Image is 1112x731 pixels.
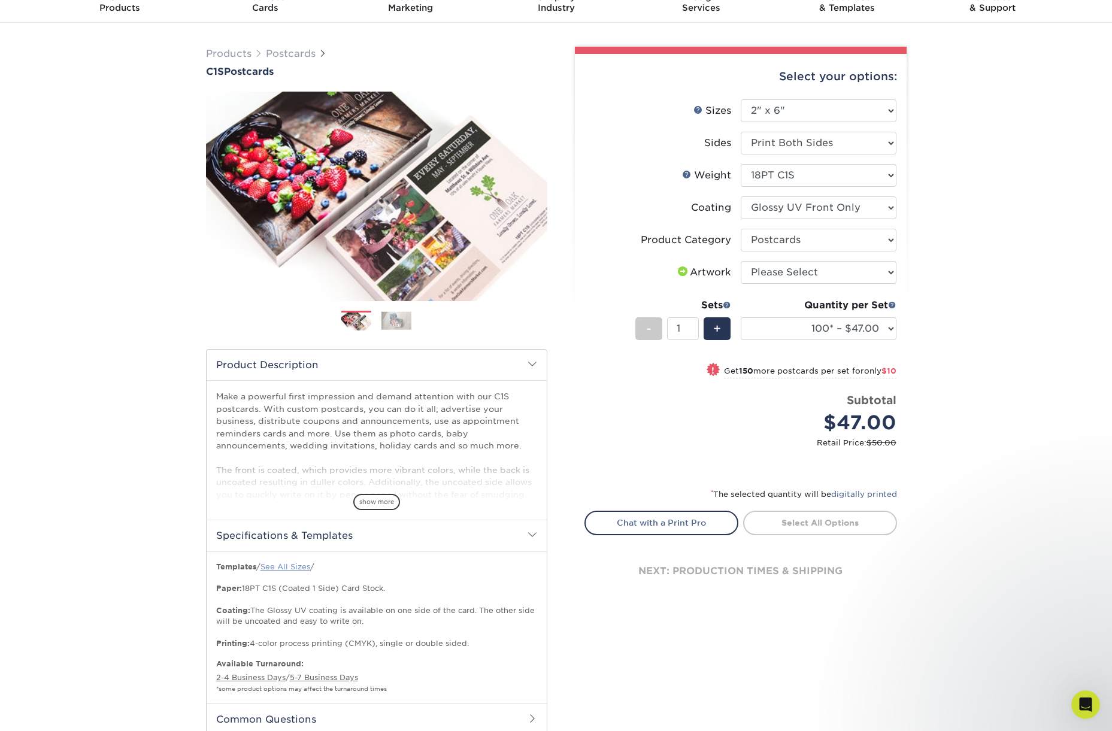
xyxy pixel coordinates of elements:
[216,685,387,692] small: *some product options may affect the turnaround times
[216,639,250,648] strong: Printing:
[381,311,411,330] img: Postcards 02
[743,511,897,535] a: Select All Options
[881,366,896,375] span: $10
[206,66,547,77] h1: Postcards
[207,520,547,551] h2: Specifications & Templates
[216,673,286,682] a: 2-4 Business Days
[864,366,896,375] span: only
[713,320,721,338] span: +
[693,104,731,118] div: Sizes
[266,48,316,59] a: Postcards
[353,494,400,510] span: show more
[646,320,652,338] span: -
[206,78,547,314] img: C1S 01
[635,298,731,313] div: Sets
[216,562,256,571] b: Templates
[675,265,731,280] div: Artwork
[206,66,547,77] a: C1SPostcards
[216,584,242,593] strong: Paper:
[641,233,731,247] div: Product Category
[682,168,731,183] div: Weight
[711,490,897,499] small: The selected quantity will be
[584,511,738,535] a: Chat with a Print Pro
[260,562,310,571] a: See All Sizes
[584,535,897,607] div: next: production times & shipping
[290,673,358,682] a: 5-7 Business Days
[711,364,714,377] span: !
[216,659,537,694] p: /
[207,350,547,380] h2: Product Description
[1071,690,1100,719] iframe: Intercom live chat
[847,393,896,407] strong: Subtotal
[206,66,224,77] span: C1S
[594,437,896,448] small: Retail Price:
[206,48,252,59] a: Products
[739,366,753,375] strong: 150
[216,390,537,561] p: Make a powerful first impression and demand attention with our C1S postcards. With custom postcar...
[216,562,537,650] p: / / 18PT C1S (Coated 1 Side) Card Stock. The Glossy UV coating is available on one side of the ca...
[831,490,897,499] a: digitally printed
[750,408,896,437] div: $47.00
[341,311,371,332] img: Postcards 01
[704,136,731,150] div: Sides
[216,606,250,615] strong: Coating:
[584,54,897,99] div: Select your options:
[691,201,731,215] div: Coating
[724,366,896,378] small: Get more postcards per set for
[216,659,304,668] b: Available Turnaround:
[741,298,896,313] div: Quantity per Set
[866,438,896,447] span: $50.00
